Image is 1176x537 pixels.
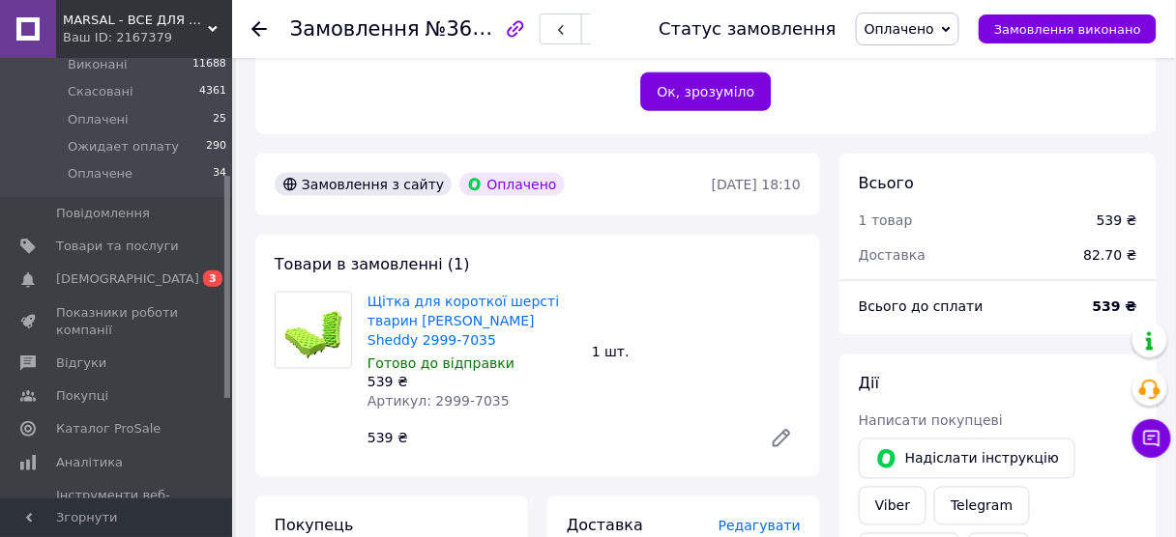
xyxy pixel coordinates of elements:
[199,83,226,100] span: 4361
[1097,211,1137,230] div: 539 ₴
[859,413,1003,429] span: Написати покупцеві
[459,173,564,196] div: Оплачено
[275,173,452,196] div: Замовлення з сайту
[63,29,232,46] div: Ваш ID: 2167379
[68,111,129,128] span: Оплачені
[56,205,150,222] span: Повідомлення
[56,420,161,438] span: Каталог ProSale
[68,83,133,100] span: Скасовані
[641,72,772,111] button: Ок, зрозуміло
[56,354,106,372] span: Відгуки
[275,517,354,535] span: Покупець
[56,304,179,339] span: Показники роботи компанії
[192,56,226,73] span: 11688
[68,56,128,73] span: Виконані
[367,355,514,371] span: Готово до відправки
[56,270,199,288] span: [DEMOGRAPHIC_DATA]
[206,138,226,155] span: 290
[762,419,801,458] a: Редагувати
[1132,419,1171,458] button: Чат з покупцем
[68,138,179,155] span: Ожидает оплату
[290,17,420,41] span: Замовлення
[567,517,643,535] span: Доставка
[979,14,1157,43] button: Замовлення виконано
[203,270,222,287] span: 3
[213,165,226,183] span: 34
[1093,298,1137,314] b: 539 ₴
[56,238,179,255] span: Товари та послуги
[859,298,984,314] span: Всього до сплати
[994,22,1141,37] span: Замовлення виконано
[56,387,108,405] span: Покупці
[426,16,563,41] span: №366201779
[859,174,914,192] span: Всього
[859,438,1075,479] button: Надіслати інструкцію
[859,375,879,393] span: Дії
[1073,234,1149,276] div: 82.70 ₴
[859,247,926,263] span: Доставка
[719,519,801,534] span: Редагувати
[68,165,132,183] span: Оплачене
[865,21,934,37] span: Оплачено
[63,12,208,29] span: MARSAL - ВСЕ ДЛЯ САЛОНІВ КРАСИ
[276,293,351,368] img: Щітка для короткої шерсті тварин Wahl Sheddy 2999-7035
[367,294,559,348] a: Щітка для короткої шерсті тварин [PERSON_NAME] Sheddy 2999-7035
[584,338,808,365] div: 1 шт.
[367,394,510,410] span: Артикул: 2999-7035
[367,373,576,392] div: 539 ₴
[56,454,123,471] span: Аналітика
[859,487,926,525] a: Viber
[934,487,1029,525] a: Telegram
[56,487,179,522] span: Інструменти веб-майстра та SEO
[712,177,801,192] time: [DATE] 18:10
[213,111,226,128] span: 25
[859,212,913,228] span: 1 товар
[659,19,837,39] div: Статус замовлення
[275,255,470,273] span: Товари в замовленні (1)
[360,425,754,452] div: 539 ₴
[251,19,267,39] div: Повернутися назад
